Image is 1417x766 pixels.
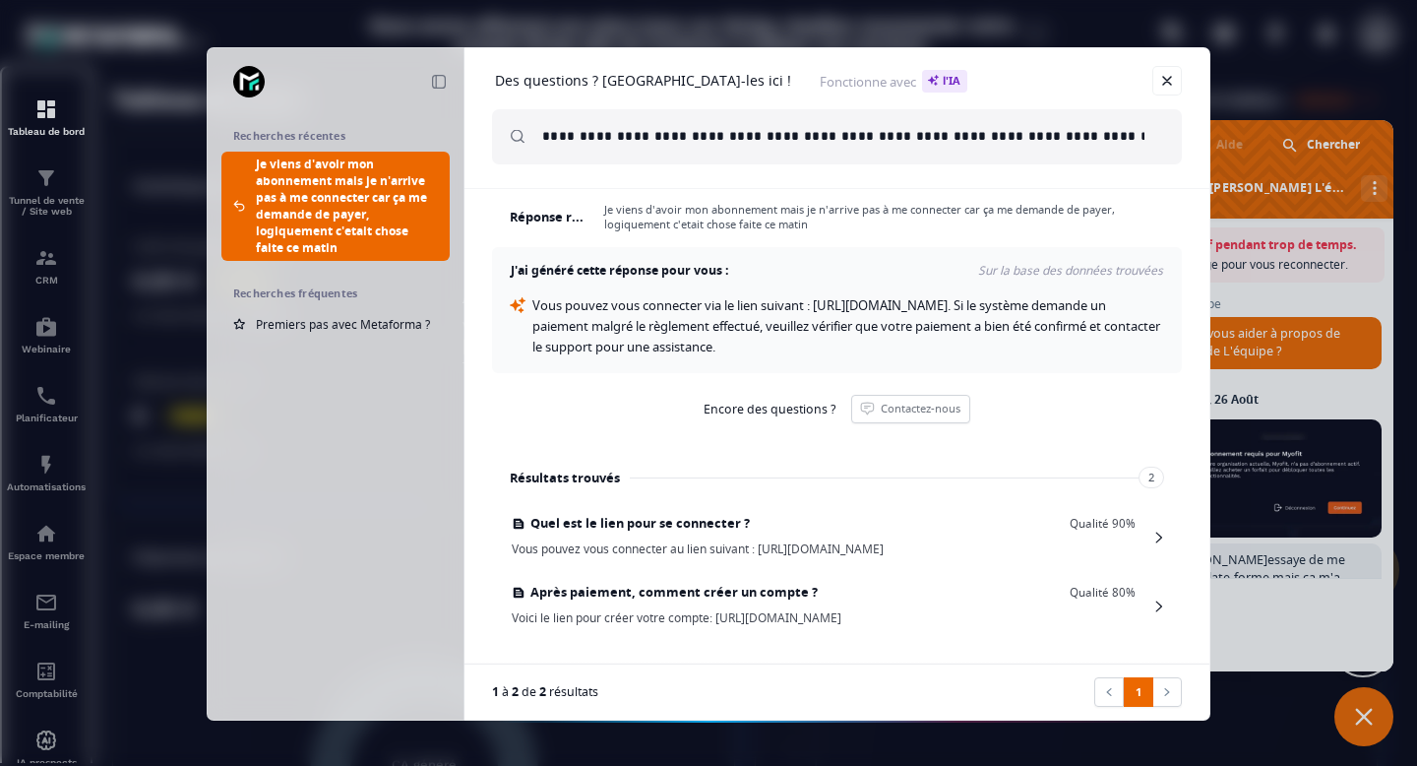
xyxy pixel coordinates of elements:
[851,395,970,423] a: Contactez-nous
[512,540,1136,558] span: Vous pouvez vous connecter au lien suivant : [URL][DOMAIN_NAME]
[539,683,546,700] span: 2
[820,70,967,93] span: Fonctionne avec
[1124,677,1153,707] a: 1
[233,129,438,143] h2: Recherches récentes
[512,683,519,700] span: 2
[1070,516,1136,531] span: Qualité 90%
[704,402,835,417] span: Encore des questions ?
[530,515,750,532] span: Quel est le lien pour se connecter ?
[510,263,729,279] h4: J'ai généré cette réponse pour vous :
[233,287,438,300] h2: Recherches fréquentes
[495,72,791,90] h1: Des questions ? [GEOGRAPHIC_DATA]-les ici !
[530,584,818,601] span: Après paiement, comment créer un compte ?
[729,263,1164,279] span: Sur la base des données trouvées
[256,156,438,256] span: Je viens d'avoir mon abonnement mais je n'arrive pas à me connecter car ça me demande de payer, l...
[922,70,967,93] span: l'IA
[256,316,430,333] span: Premiers pas avec Metaforma ?
[512,608,1136,627] span: Voici le lien pour créer votre compte: [URL][DOMAIN_NAME]
[532,296,1163,355] span: Vous pouvez vous connecter via le lien suivant : [URL][DOMAIN_NAME]. Si le système demande un pai...
[1070,585,1136,600] span: Qualité 80%
[1139,467,1164,488] span: 2
[492,683,499,700] span: 1
[510,467,620,488] h3: Résultats trouvés
[510,206,585,227] h3: Réponse rapide
[492,684,1086,699] div: à de résultats
[595,202,1164,231] span: Je viens d'avoir mon abonnement mais je n'arrive pas à me connecter car ça me demande de payer, l...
